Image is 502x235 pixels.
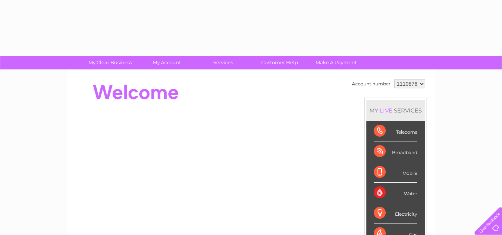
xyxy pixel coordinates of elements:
a: My Clear Business [80,56,141,69]
td: Account number [350,78,392,90]
a: Customer Help [249,56,310,69]
a: Make A Payment [305,56,367,69]
div: Electricity [374,203,417,223]
div: LIVE [378,107,394,114]
div: Water [374,183,417,203]
a: My Account [136,56,197,69]
div: MY SERVICES [366,100,425,121]
a: Services [192,56,254,69]
div: Broadband [374,141,417,162]
div: Telecoms [374,121,417,141]
div: Mobile [374,162,417,183]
